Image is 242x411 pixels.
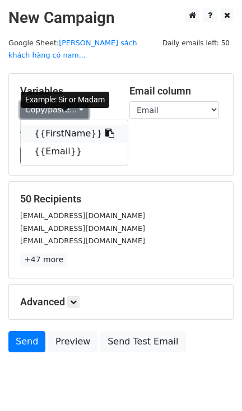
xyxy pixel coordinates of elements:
a: Send Test Email [100,331,185,352]
a: [PERSON_NAME] sách khách hàng có nam... [8,39,137,60]
a: Daily emails left: 50 [159,39,234,47]
a: Preview [48,331,97,352]
a: Send [8,331,45,352]
a: Copy/paste... [20,101,89,119]
small: [EMAIL_ADDRESS][DOMAIN_NAME] [20,224,145,233]
a: {{FirstName}} [21,125,128,143]
h5: 50 Recipients [20,193,222,205]
small: Google Sheet: [8,39,137,60]
a: +47 more [20,253,67,267]
div: Example: Sir or Madam [21,92,109,108]
iframe: Chat Widget [186,357,242,411]
small: [EMAIL_ADDRESS][DOMAIN_NAME] [20,211,145,220]
h2: New Campaign [8,8,234,27]
h5: Advanced [20,296,222,308]
h5: Email column [129,85,222,97]
small: [EMAIL_ADDRESS][DOMAIN_NAME] [20,237,145,245]
a: {{Email}} [21,143,128,160]
h5: Variables [20,85,113,97]
span: Daily emails left: 50 [159,37,234,49]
